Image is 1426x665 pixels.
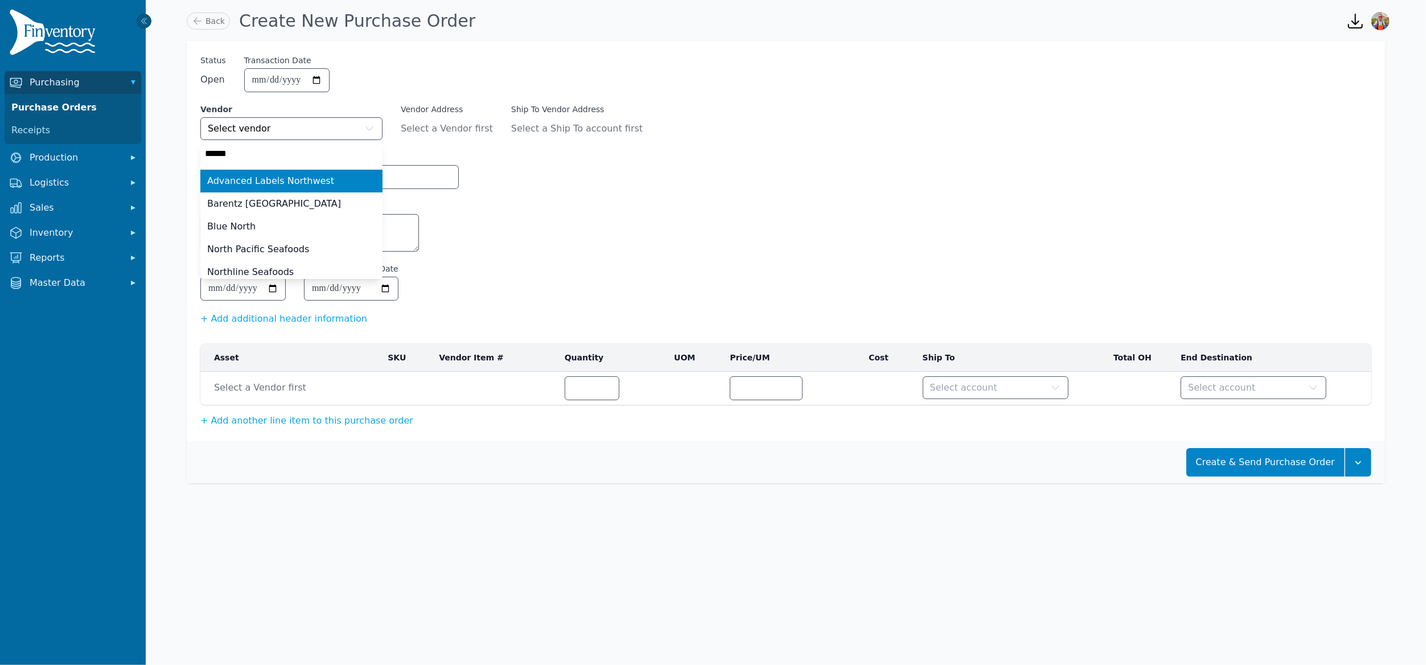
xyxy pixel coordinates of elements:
[200,344,381,372] th: Asset
[1188,381,1255,395] span: Select account
[5,272,141,294] button: Master Data
[7,119,139,142] a: Receipts
[239,11,475,31] h1: Create New Purchase Order
[5,71,141,94] button: Purchasing
[30,176,121,190] span: Logistics
[207,174,334,188] span: Advanced Labels Northwest
[5,221,141,244] button: Inventory
[916,344,1091,372] th: Ship To
[207,220,256,233] span: Blue North
[1371,12,1390,30] img: Sera Wheeler
[30,276,121,290] span: Master Data
[511,104,657,115] label: Ship To Vendor Address
[207,243,309,256] span: North Pacific Seafoods
[401,122,493,136] span: Select a Vendor first
[200,104,383,115] label: Vendor
[723,344,862,372] th: Price/UM
[200,117,383,140] button: Select vendor
[200,414,413,428] button: + Add another line item to this purchase order
[30,76,121,89] span: Purchasing
[207,265,294,279] span: Northline Seafoods
[1186,448,1345,477] button: Create & Send Purchase Order
[5,146,141,169] button: Production
[432,344,558,372] th: Vendor Item #
[381,344,432,372] th: SKU
[214,381,374,395] span: Select a Vendor first
[244,55,311,66] label: Transaction Date
[558,344,667,372] th: Quantity
[200,142,383,165] input: Select vendor
[30,251,121,265] span: Reports
[9,9,100,60] img: Finventory
[1181,376,1326,399] button: Select account
[200,170,383,306] ul: Select vendor
[7,96,139,119] a: Purchase Orders
[200,312,367,326] button: + Add additional header information
[30,201,121,215] span: Sales
[208,122,270,136] span: Select vendor
[667,344,723,372] th: UOM
[5,247,141,269] button: Reports
[930,381,997,395] span: Select account
[207,197,341,211] span: Barentz [GEOGRAPHIC_DATA]
[511,122,657,136] span: Select a Ship To account first
[200,73,226,87] span: Open
[5,171,141,194] button: Logistics
[862,344,915,372] th: Cost
[1091,344,1174,372] th: Total OH
[401,104,493,115] label: Vendor Address
[187,13,230,30] a: Back
[30,151,121,165] span: Production
[1174,344,1349,372] th: End Destination
[30,226,121,240] span: Inventory
[200,55,226,66] span: Status
[923,376,1069,399] button: Select account
[5,196,141,219] button: Sales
